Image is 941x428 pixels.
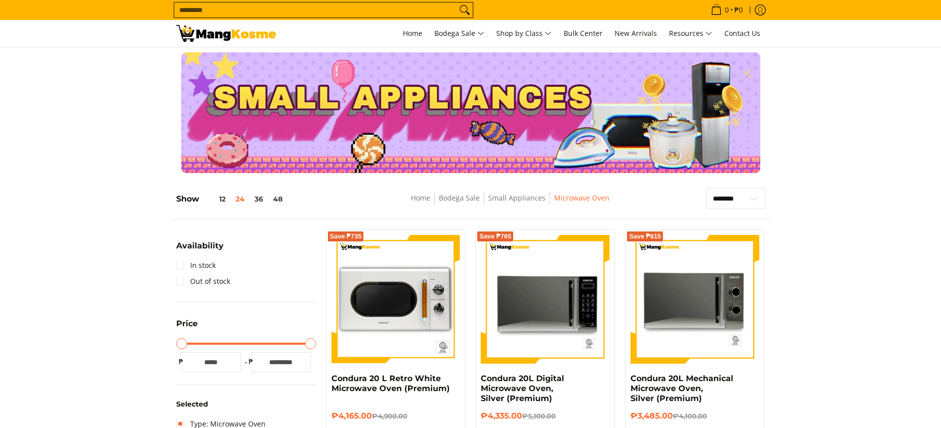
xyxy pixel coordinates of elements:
nav: Breadcrumbs [344,192,675,214]
del: ₱5,100.00 [522,412,556,420]
img: Small Appliances l Mang Kosme: Home Appliances Warehouse Sale Microwave Oven [176,25,276,42]
span: Price [176,320,198,328]
a: Small Appliances [488,193,546,203]
summary: Open [176,242,224,257]
button: 36 [250,195,268,203]
a: New Arrivals [610,20,662,47]
a: Home [398,20,427,47]
span: 0 [723,6,730,13]
span: ₱ [176,357,186,367]
span: Resources [669,27,712,40]
a: Shop by Class [491,20,557,47]
span: Bulk Center [564,28,603,38]
h6: ₱4,335.00 [481,411,610,421]
a: Condura 20L Mechanical Microwave Oven, Silver (Premium) [630,374,733,403]
span: ₱ [246,357,256,367]
button: 24 [231,195,250,203]
span: Save ₱615 [629,233,661,239]
h6: Selected [176,400,316,409]
span: Save ₱735 [330,233,362,239]
span: New Arrivals [615,28,657,38]
button: 12 [199,195,231,203]
span: Microwave Oven [554,192,610,205]
button: 48 [268,195,288,203]
span: Home [403,28,422,38]
a: Condura 20L Digital Microwave Oven, Silver (Premium) [481,374,564,403]
h6: ₱4,165.00 [331,411,460,421]
a: Contact Us [719,20,765,47]
a: Out of stock [176,273,230,289]
h6: ₱3,485.00 [630,411,759,421]
button: Search [457,2,473,17]
span: Save ₱765 [479,233,511,239]
img: 20-liter-digital-microwave-oven-silver-full-front-view-mang-kosme [481,235,610,364]
a: Condura 20 L Retro White Microwave Oven (Premium) [331,374,450,393]
img: Condura 20L Mechanical Microwave Oven, Silver (Premium) [630,235,759,364]
del: ₱4,100.00 [673,412,707,420]
span: Availability [176,242,224,250]
span: ₱0 [733,6,744,13]
img: condura-vintage-style-20-liter-micowave-oven-with-icc-sticker-class-a-full-front-view-mang-kosme [331,235,460,364]
a: Bodega Sale [429,20,489,47]
a: Bodega Sale [439,193,480,203]
a: In stock [176,257,216,273]
del: ₱4,900.00 [372,412,407,420]
a: Resources [664,20,717,47]
span: • [708,4,746,15]
span: Shop by Class [496,27,552,40]
a: Home [411,193,430,203]
nav: Main Menu [286,20,765,47]
span: Contact Us [724,28,760,38]
summary: Open [176,320,198,335]
h5: Show [176,194,288,204]
span: Bodega Sale [434,27,484,40]
a: Bulk Center [559,20,608,47]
